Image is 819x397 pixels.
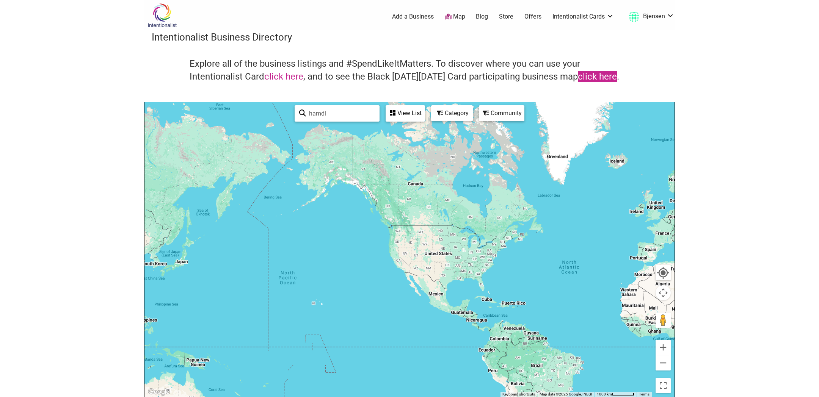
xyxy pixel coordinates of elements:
button: Zoom out [656,355,671,370]
a: Add a Business [392,13,434,21]
a: Bjensen [625,10,674,23]
input: Type to find and filter... [306,106,375,121]
button: Toggle fullscreen view [655,377,672,394]
div: Category [432,106,472,120]
span: 1000 km [597,392,612,396]
button: Drag Pegman onto the map to open Street View [656,313,671,328]
a: Offers [524,13,541,21]
button: Map Scale: 1000 km per 55 pixels [595,392,637,397]
h4: Explore all of the business listings and #SpendLikeItMatters. To discover where you can use your ... [190,58,629,83]
img: Google [146,387,171,397]
a: Store [499,13,513,21]
div: View List [386,106,424,120]
button: Keyboard shortcuts [502,392,535,397]
div: Community [480,106,524,120]
a: click here [264,71,303,82]
button: Map camera controls [656,285,671,300]
a: click here [578,71,617,82]
button: Your Location [656,265,671,280]
div: See a list of the visible businesses [386,105,425,122]
div: Type to search and filter [295,105,380,122]
div: Filter by Community [479,105,524,121]
img: Intentionalist [144,3,180,28]
a: Intentionalist Cards [552,13,614,21]
a: Blog [476,13,488,21]
button: Zoom in [656,340,671,355]
h3: Intentionalist Business Directory [152,30,667,44]
div: Filter by category [431,105,473,121]
a: Terms (opens in new tab) [639,392,650,396]
a: Open this area in Google Maps (opens a new window) [146,387,171,397]
a: Map [445,13,465,21]
span: Map data ©2025 Google, INEGI [540,392,592,396]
